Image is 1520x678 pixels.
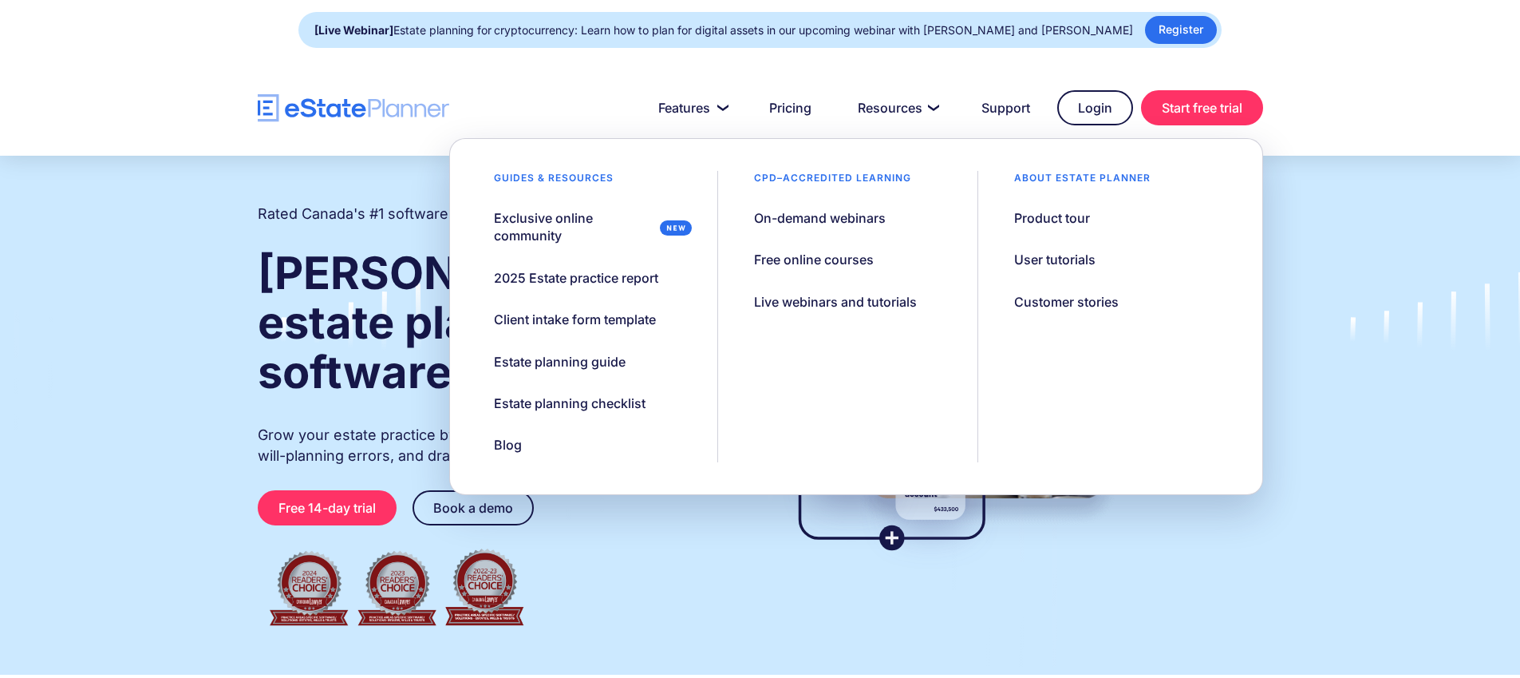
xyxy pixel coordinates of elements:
div: Guides & resources [474,171,634,193]
div: Product tour [1014,209,1090,227]
div: Exclusive online community [494,209,653,245]
div: Live webinars and tutorials [754,293,917,311]
a: Free online courses [734,243,894,276]
div: Estate planning guide [494,353,626,371]
a: Free 14-day trial [258,490,397,525]
div: On-demand webinars [754,209,886,227]
a: Estate planning checklist [474,387,665,420]
div: Client intake form template [494,311,656,328]
a: Features [639,92,742,124]
a: Live webinars and tutorials [734,285,937,319]
a: Support [962,92,1049,124]
a: home [258,94,449,122]
p: Grow your estate practice by streamlining client intake, reducing will-planning errors, and draft... [258,425,730,466]
div: User tutorials [1014,251,1096,268]
div: Free online courses [754,251,874,268]
a: Resources [839,92,954,124]
a: Register [1145,16,1217,44]
a: Login [1057,90,1133,125]
a: User tutorials [994,243,1115,276]
strong: [Live Webinar] [314,23,393,37]
div: Blog [494,436,522,454]
a: Start free trial [1141,90,1263,125]
div: 2025 Estate practice report [494,269,658,287]
a: Product tour [994,201,1110,235]
div: Customer stories [1014,293,1119,311]
a: Book a demo [413,490,534,525]
div: Estate planning for cryptocurrency: Learn how to plan for digital assets in our upcoming webinar ... [314,19,1133,42]
a: On-demand webinars [734,201,906,235]
div: About estate planner [994,171,1171,193]
a: Estate planning guide [474,345,646,379]
a: Client intake form template [474,303,676,336]
a: Exclusive online community [474,201,701,253]
h2: Rated Canada's #1 software for estate practitioners [258,204,609,224]
a: Blog [474,428,542,462]
a: Pricing [750,92,831,124]
strong: [PERSON_NAME] and estate planning software [258,246,728,399]
a: 2025 Estate practice report [474,261,678,295]
div: Estate planning checklist [494,395,646,412]
div: CPD–accredited learning [734,171,931,193]
a: Customer stories [994,285,1139,319]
